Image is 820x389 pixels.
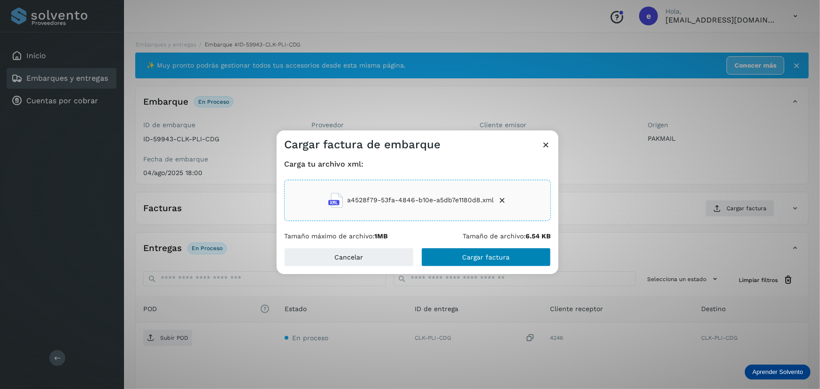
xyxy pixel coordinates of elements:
p: Aprender Solvento [752,368,803,376]
span: Cancelar [335,254,364,260]
span: a4528f79-53fa-4846-b10e-a5db7e1180d8.xml [347,195,494,205]
span: Cargar factura [463,254,510,260]
button: Cargar factura [421,248,551,267]
b: 1MB [374,232,388,240]
b: 6.54 KB [526,232,551,240]
p: Tamaño máximo de archivo: [284,232,388,240]
p: Tamaño de archivo: [463,232,551,240]
h4: Carga tu archivo xml: [284,160,551,168]
div: Aprender Solvento [745,365,811,380]
button: Cancelar [284,248,414,267]
h3: Cargar factura de embarque [284,138,441,152]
